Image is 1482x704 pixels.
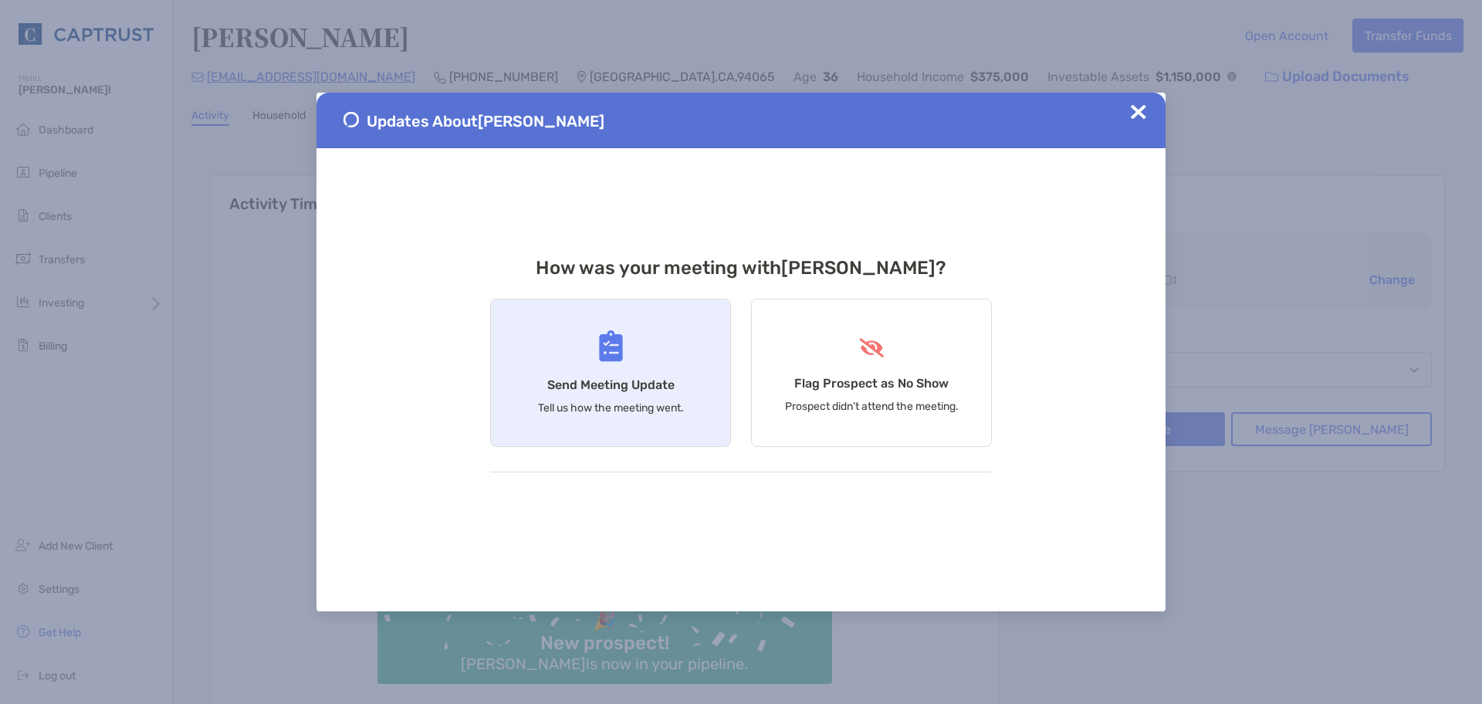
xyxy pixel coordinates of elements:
[490,257,992,279] h3: How was your meeting with [PERSON_NAME] ?
[858,338,886,357] img: Flag Prospect as No Show
[785,400,959,413] p: Prospect didn’t attend the meeting.
[367,112,604,130] span: Updates About [PERSON_NAME]
[1131,104,1146,120] img: Close Updates Zoe
[343,112,359,127] img: Send Meeting Update 1
[794,376,949,391] h4: Flag Prospect as No Show
[538,401,684,415] p: Tell us how the meeting went.
[547,377,675,392] h4: Send Meeting Update
[599,330,623,362] img: Send Meeting Update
